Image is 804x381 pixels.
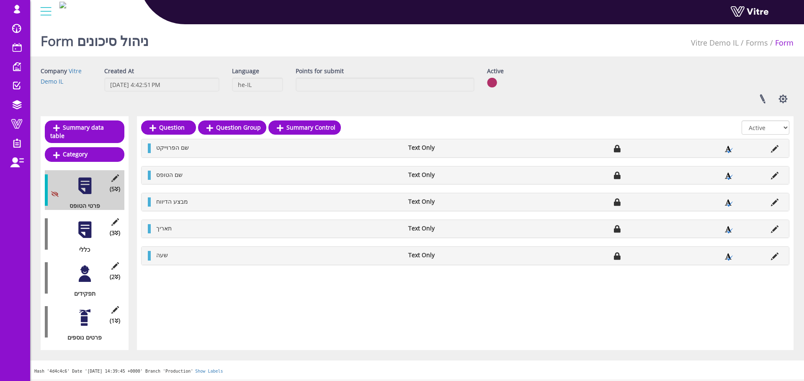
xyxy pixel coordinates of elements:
[404,197,499,206] li: Text Only
[268,120,341,135] a: Summary Control
[156,143,189,151] span: שם הפרוייקט
[45,333,118,342] div: פרטים נוספים
[104,67,134,75] label: Created At
[195,369,223,373] a: Show Labels
[59,2,66,8] img: Logo-Web.png
[156,224,172,232] span: תאריך
[41,67,67,75] label: Company
[691,38,739,48] a: Vitre Demo IL
[404,143,499,152] li: Text Only
[141,120,196,135] a: Question
[746,38,768,48] a: Forms
[404,251,499,259] li: Text Only
[41,21,149,56] h1: Form ניהול סיכונים
[156,171,183,179] span: שם הטופס
[110,317,120,325] span: (1 )
[296,67,344,75] label: Points for submit
[487,77,497,88] img: no
[198,120,266,135] a: Question Group
[156,251,168,259] span: שעה
[45,120,124,143] a: Summary data table
[156,197,188,205] span: מבצע הדיווח
[110,273,120,281] span: (2 )
[34,369,193,373] span: Hash '4d4c4c6' Date '[DATE] 14:39:45 +0000' Branch 'Production'
[45,245,118,254] div: כללי
[232,67,259,75] label: Language
[45,147,124,161] a: Category
[45,202,118,210] div: פרטי הטופס
[487,67,504,75] label: Active
[110,185,120,193] span: (5 )
[45,289,118,298] div: תפקידים
[404,224,499,233] li: Text Only
[110,229,120,237] span: (3 )
[404,171,499,179] li: Text Only
[768,38,794,49] li: Form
